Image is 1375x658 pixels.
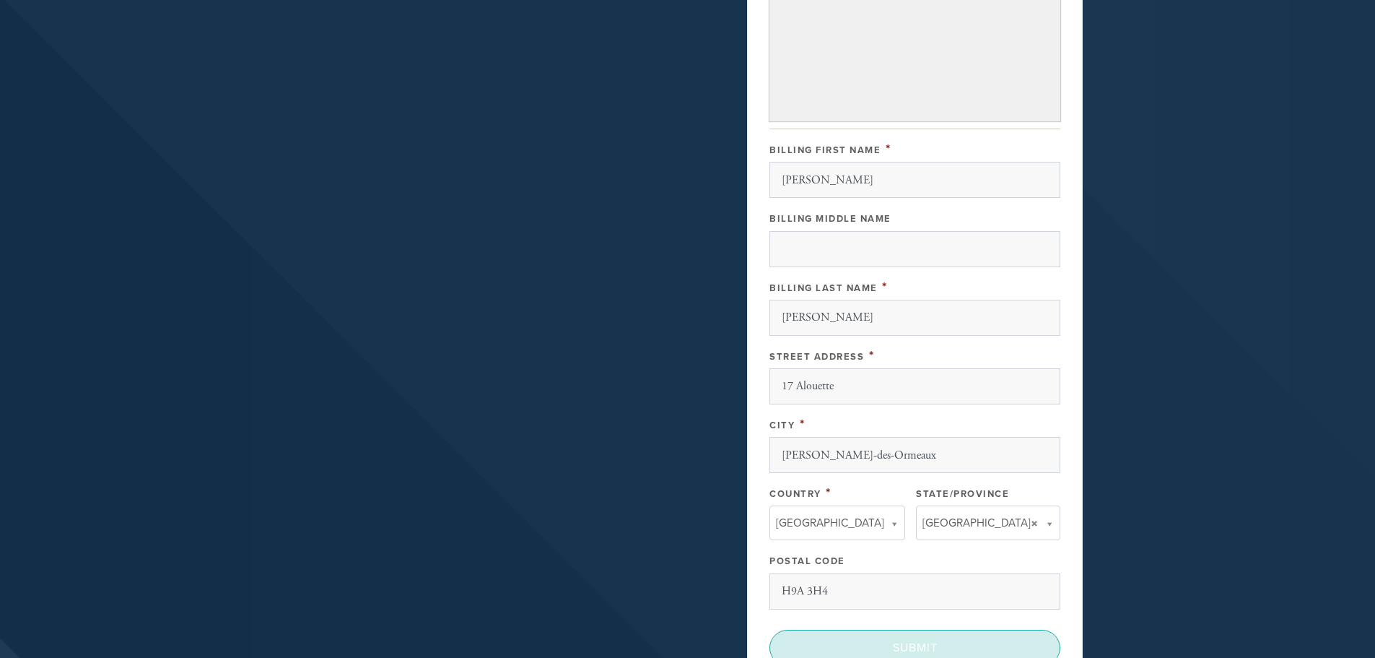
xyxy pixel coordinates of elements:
[769,506,905,540] a: [GEOGRAPHIC_DATA]
[882,279,888,295] span: This field is required.
[826,485,831,501] span: This field is required.
[769,555,845,567] label: Postal Code
[769,144,881,156] label: Billing First Name
[922,514,1031,532] span: [GEOGRAPHIC_DATA]
[769,420,795,431] label: City
[886,141,891,157] span: This field is required.
[769,213,891,225] label: Billing Middle Name
[776,514,884,532] span: [GEOGRAPHIC_DATA]
[869,347,875,363] span: This field is required.
[800,416,806,432] span: This field is required.
[916,506,1060,540] a: [GEOGRAPHIC_DATA]
[916,488,1009,500] label: State/Province
[769,351,864,363] label: Street Address
[769,282,878,294] label: Billing Last Name
[769,488,821,500] label: Country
